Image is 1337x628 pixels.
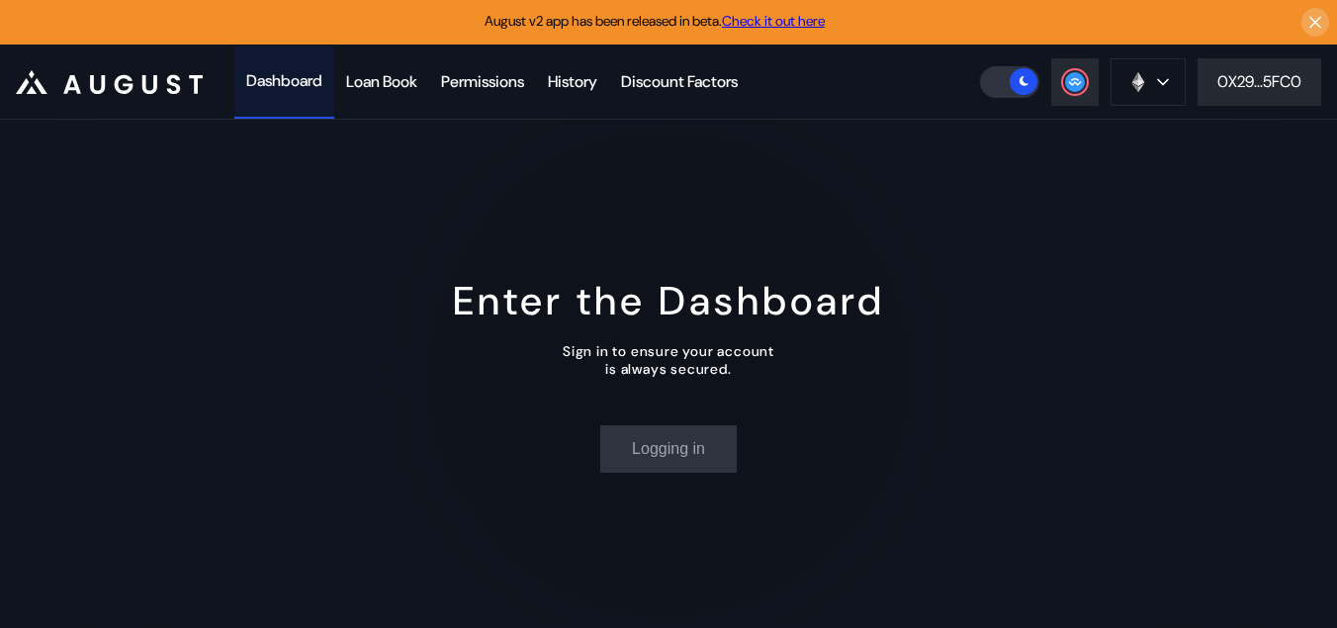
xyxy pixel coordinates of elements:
button: chain logo [1111,58,1186,106]
div: History [548,71,597,92]
div: Permissions [441,71,524,92]
div: Dashboard [246,70,322,91]
a: Loan Book [334,45,429,119]
a: Permissions [429,45,536,119]
a: Discount Factors [609,45,750,119]
button: Logging in [600,425,737,473]
a: Dashboard [234,45,334,119]
div: Loan Book [346,71,417,92]
img: chain logo [1127,71,1149,93]
div: 0X29...5FC0 [1217,71,1301,92]
a: History [536,45,609,119]
button: 0X29...5FC0 [1198,58,1321,106]
a: Check it out here [722,12,825,30]
div: Sign in to ensure your account is always secured. [563,342,774,378]
span: August v2 app has been released in beta. [485,12,825,30]
div: Discount Factors [621,71,738,92]
div: Enter the Dashboard [453,275,885,326]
